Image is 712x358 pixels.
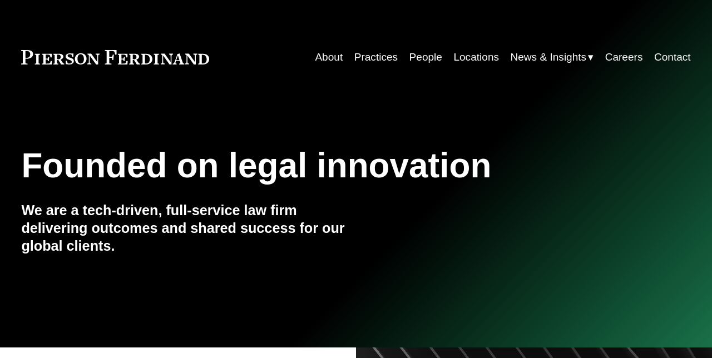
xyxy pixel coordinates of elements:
[409,47,442,68] a: People
[605,47,643,68] a: Careers
[510,47,594,68] a: folder dropdown
[510,48,586,67] span: News & Insights
[354,47,398,68] a: Practices
[654,47,691,68] a: Contact
[453,47,499,68] a: Locations
[315,47,343,68] a: About
[21,201,356,255] h4: We are a tech-driven, full-service law firm delivering outcomes and shared success for our global...
[21,146,579,185] h1: Founded on legal innovation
